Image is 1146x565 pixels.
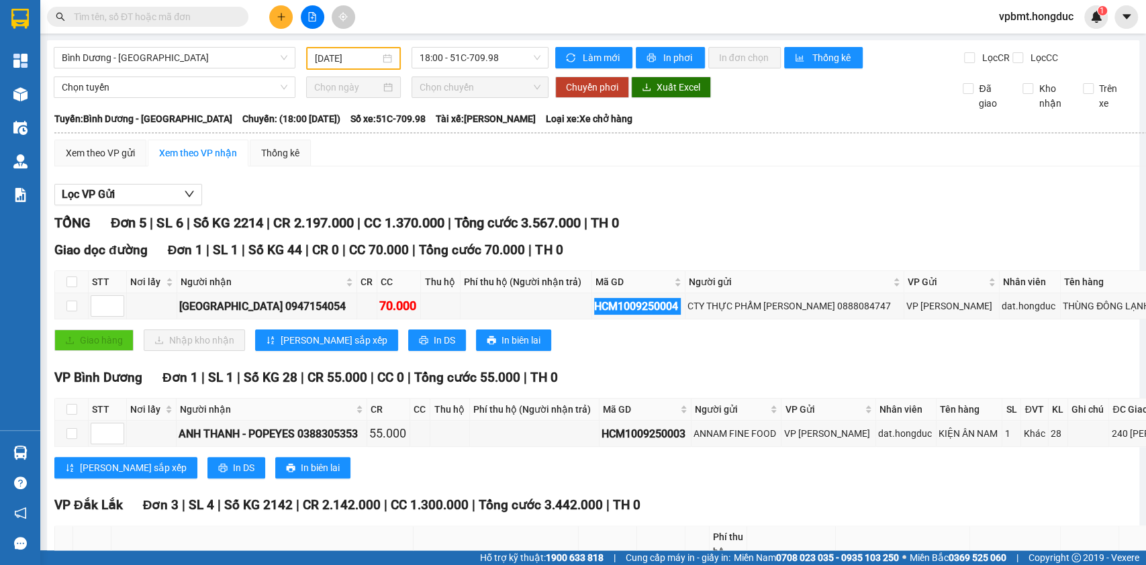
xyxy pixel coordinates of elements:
[908,274,986,289] span: VP Gửi
[566,53,577,64] span: sync
[1098,6,1107,15] sup: 1
[461,271,592,293] th: Phí thu hộ (Người nhận trả)
[54,497,123,513] span: VP Đắk Lắk
[217,497,220,513] span: |
[379,297,418,315] div: 70.000
[408,370,411,385] span: |
[408,329,466,351] button: printerIn DS
[54,184,202,205] button: Lọc VP Gửi
[480,550,604,565] span: Hỗ trợ kỹ thuật:
[583,50,622,65] span: Làm mới
[1051,426,1065,441] div: 28
[434,333,455,348] span: In DS
[349,242,409,258] span: CC 70.000
[776,552,899,563] strong: 0708 023 035 - 0935 103 250
[301,5,324,29] button: file-add
[332,5,355,29] button: aim
[383,497,387,513] span: |
[144,329,245,351] button: downloadNhập kho nhận
[555,76,629,98] button: Chuyển phơi
[708,47,781,68] button: In đơn chọn
[179,425,365,442] div: ANH THANH - POPEYES 0388305353
[74,9,232,24] input: Tìm tên, số ĐT hoặc mã đơn
[371,370,374,385] span: |
[286,463,295,474] span: printer
[421,271,461,293] th: Thu hộ
[269,5,293,29] button: plus
[181,497,185,513] span: |
[301,370,304,385] span: |
[614,550,616,565] span: |
[1016,550,1018,565] span: |
[356,215,360,231] span: |
[430,399,469,421] th: Thu hộ
[307,370,367,385] span: CR 55.000
[1002,299,1058,313] div: dat.hongduc
[1049,399,1068,421] th: KL
[54,242,148,258] span: Giao dọc đường
[244,370,297,385] span: Số KG 28
[1071,553,1081,562] span: copyright
[65,463,75,474] span: sort-ascending
[910,550,1006,565] span: Miền Bắc
[1004,426,1018,441] div: 1
[1094,81,1133,111] span: Trên xe
[62,48,287,68] span: Bình Dương - Đắk Lắk
[663,50,694,65] span: In phơi
[454,215,580,231] span: Tổng cước 3.567.000
[657,80,700,95] span: Xuất Excel
[188,497,213,513] span: SL 4
[13,121,28,135] img: warehouse-icon
[784,47,863,68] button: bar-chartThống kê
[410,399,430,421] th: CC
[14,507,27,519] span: notification
[1090,11,1102,23] img: icon-new-feature
[590,215,618,231] span: TH 0
[266,336,275,346] span: sort-ascending
[13,87,28,101] img: warehouse-icon
[878,426,934,441] div: dat.hongduc
[255,329,398,351] button: sort-ascending[PERSON_NAME] sắp xếp
[973,81,1012,111] span: Đã giao
[734,550,899,565] span: Miền Nam
[535,242,563,258] span: TH 0
[130,274,163,289] span: Nơi lấy
[602,425,689,442] div: HCM1009250003
[377,370,404,385] span: CC 0
[555,47,632,68] button: syncLàm mới
[1023,426,1046,441] div: Khác
[906,299,997,313] div: VP [PERSON_NAME]
[502,333,540,348] span: In biên lai
[1002,399,1021,421] th: SL
[783,426,873,441] div: VP [PERSON_NAME]
[312,242,339,258] span: CR 0
[695,402,768,417] span: Người gửi
[277,12,286,21] span: plus
[785,402,861,417] span: VP Gửi
[1120,11,1133,23] span: caret-down
[62,186,115,203] span: Lọc VP Gửi
[367,399,410,421] th: CR
[603,402,677,417] span: Mã GD
[179,298,354,315] div: [GEOGRAPHIC_DATA] 0947154054
[315,51,380,66] input: 10/09/2025
[143,497,179,513] span: Đơn 3
[546,111,632,126] span: Loại xe: Xe chở hàng
[201,370,205,385] span: |
[338,12,348,21] span: aim
[159,146,237,160] div: Xem theo VP nhận
[130,402,162,417] span: Nơi lấy
[1025,50,1060,65] span: Lọc CC
[524,370,527,385] span: |
[647,53,658,64] span: printer
[471,497,475,513] span: |
[233,460,254,475] span: In DS
[181,274,343,289] span: Người nhận
[363,215,444,231] span: CC 1.370.000
[156,215,183,231] span: SL 6
[13,154,28,168] img: warehouse-icon
[66,146,135,160] div: Xem theo VP gửi
[636,47,705,68] button: printerIn phơi
[307,12,317,21] span: file-add
[54,370,142,385] span: VP Bình Dương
